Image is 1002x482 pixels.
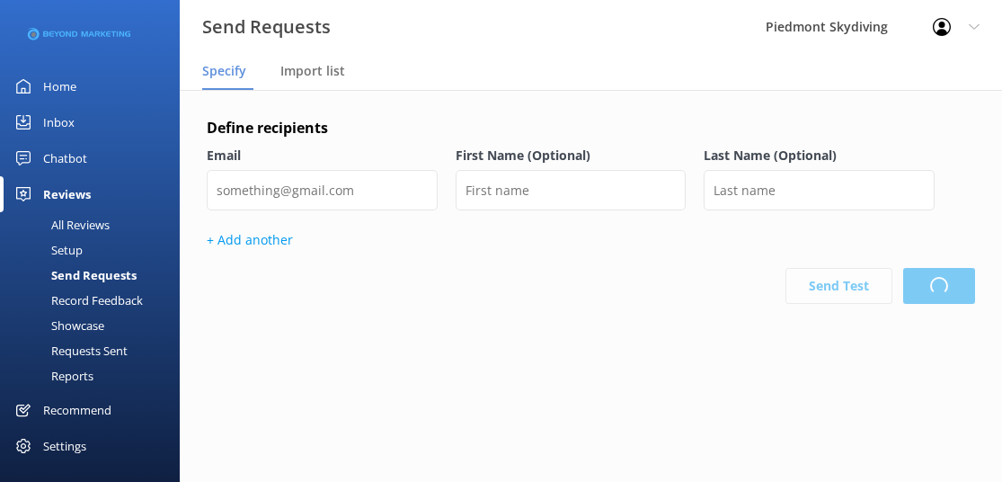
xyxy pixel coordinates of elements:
[27,20,130,49] img: 3-1676954853.png
[43,176,91,212] div: Reviews
[11,263,137,288] div: Send Requests
[11,212,110,237] div: All Reviews
[11,313,104,338] div: Showcase
[11,288,143,313] div: Record Feedback
[202,13,331,41] h3: Send Requests
[11,237,83,263] div: Setup
[11,212,180,237] a: All Reviews
[704,146,935,165] label: Last Name (Optional)
[43,392,111,428] div: Recommend
[11,363,93,388] div: Reports
[704,170,935,210] input: Last name
[11,338,128,363] div: Requests Sent
[456,170,687,210] input: First name
[202,62,246,80] span: Specify
[207,146,438,165] label: Email
[43,104,75,140] div: Inbox
[456,146,687,165] label: First Name (Optional)
[11,363,180,388] a: Reports
[207,170,438,210] input: something@gmail.com
[207,117,975,140] h4: Define recipients
[11,338,180,363] a: Requests Sent
[11,313,180,338] a: Showcase
[11,263,180,288] a: Send Requests
[207,230,975,250] p: + Add another
[11,237,180,263] a: Setup
[11,288,180,313] a: Record Feedback
[280,62,345,80] span: Import list
[43,68,76,104] div: Home
[43,140,87,176] div: Chatbot
[43,428,86,464] div: Settings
